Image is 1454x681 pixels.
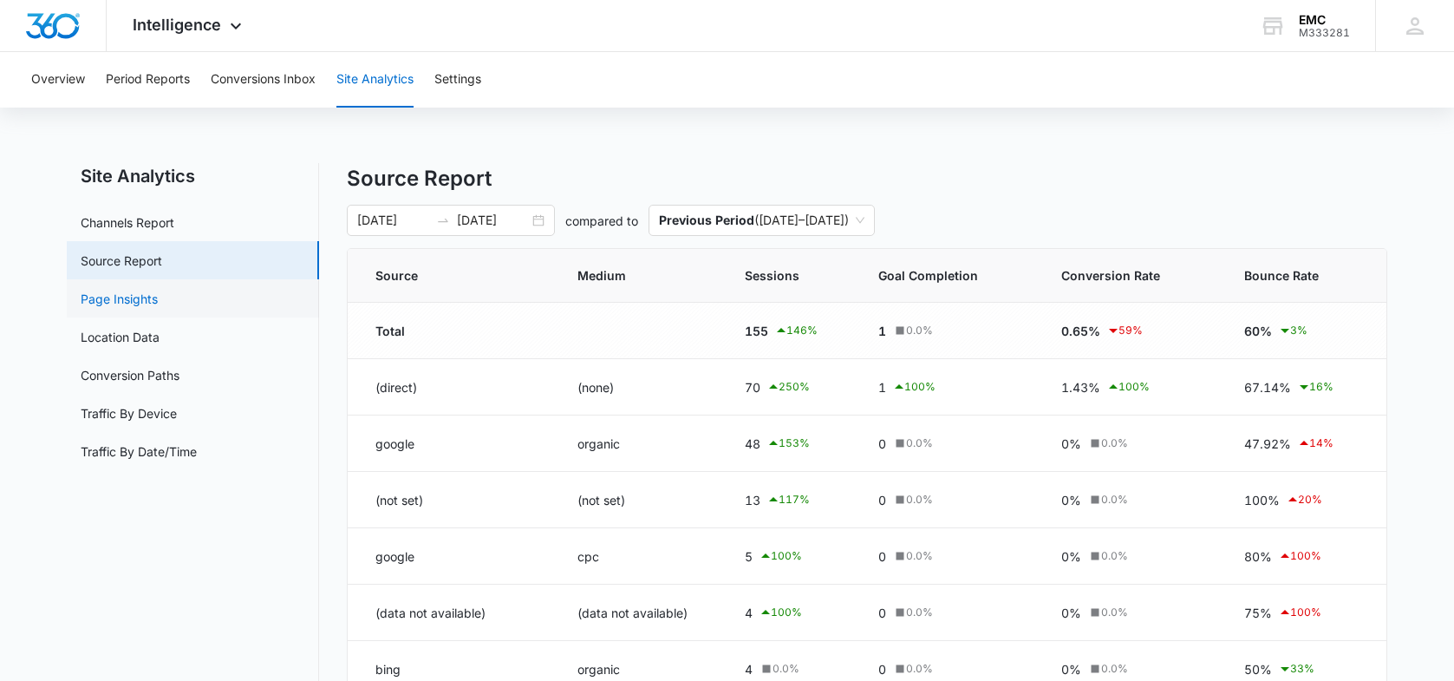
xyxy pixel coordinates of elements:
a: Channels Report [81,213,174,232]
span: Goal Completion [878,266,994,285]
button: Period Reports [106,52,190,108]
div: 250 % [766,377,810,397]
div: 48 [745,433,837,454]
a: Traffic By Date/Time [81,442,197,461]
div: 100 % [1106,377,1150,397]
td: (not set) [557,472,724,528]
span: swap-right [436,213,450,227]
div: 0% [1061,604,1202,622]
div: 0 [878,435,1020,453]
td: (data not available) [557,585,724,641]
div: 155 [745,320,837,341]
div: 13 [745,489,837,510]
div: account id [1299,27,1350,39]
div: 0 [878,660,1020,678]
div: 33 % [1278,658,1314,679]
div: 4 [745,660,837,678]
div: 3 % [1278,320,1307,341]
div: 0% [1061,547,1202,566]
span: to [436,213,450,227]
button: Site Analytics [336,52,414,108]
div: 59 % [1106,320,1143,341]
div: 100 % [759,602,802,623]
div: 0 [878,547,1020,566]
div: 0% [1061,435,1202,453]
td: organic [557,416,724,472]
div: 0.0 % [892,435,933,451]
h4: Source Report [347,163,1387,194]
div: 0.0 % [1087,605,1128,620]
div: 0.0 % [892,492,933,507]
td: cpc [557,528,724,585]
div: 0.65% [1061,320,1202,341]
div: 0.0 % [892,323,933,338]
div: 117 % [766,489,810,510]
div: 100 % [892,377,936,397]
div: 0.0 % [892,661,933,677]
td: Total [348,303,557,359]
div: 153 % [766,433,810,454]
h2: Site Analytics [67,163,319,189]
span: Sessions [745,266,812,285]
td: (data not available) [348,585,557,641]
div: 1 [878,322,1020,340]
input: Start date [357,211,429,230]
button: Conversions Inbox [211,52,316,108]
td: (none) [557,359,724,416]
div: 67.14% [1244,377,1359,397]
div: 0 [878,491,1020,509]
div: 0.0 % [1087,661,1128,677]
div: 1 [878,377,1020,397]
div: 75% [1244,602,1359,623]
span: ( [DATE] – [DATE] ) [659,206,864,235]
a: Source Report [81,252,162,270]
div: 0.0 % [759,661,799,677]
span: Source [375,266,511,285]
div: 0.0 % [892,605,933,620]
div: 0.0 % [892,548,933,564]
a: Location Data [81,328,160,346]
button: Settings [434,52,481,108]
div: 0.0 % [1087,548,1128,564]
button: Overview [31,52,85,108]
div: 0 [878,604,1020,622]
td: google [348,528,557,585]
p: compared to [565,212,638,230]
div: 5 [745,546,837,566]
div: account name [1299,13,1350,27]
div: 14 % [1297,433,1333,454]
div: 100 % [759,546,802,566]
a: Conversion Paths [81,366,179,384]
div: 0.0 % [1087,435,1128,451]
div: 0.0 % [1087,492,1128,507]
div: 100 % [1278,602,1321,623]
td: google [348,416,557,472]
div: 80% [1244,546,1359,566]
div: 0% [1061,660,1202,678]
input: End date [457,211,529,230]
a: Traffic By Device [81,404,177,422]
span: Intelligence [133,16,221,34]
span: Medium [577,266,678,285]
div: 50% [1244,658,1359,679]
div: 16 % [1297,377,1333,397]
p: Previous Period [659,213,754,227]
span: Bounce Rate [1244,266,1333,285]
span: Conversion Rate [1061,266,1177,285]
td: (direct) [348,359,557,416]
div: 100 % [1278,546,1321,566]
div: 47.92% [1244,433,1359,454]
div: 60% [1244,320,1359,341]
div: 20 % [1286,489,1322,510]
a: Page Insights [81,290,158,308]
div: 1.43% [1061,377,1202,397]
div: 146 % [774,320,818,341]
div: 70 [745,377,837,397]
div: 0% [1061,491,1202,509]
div: 4 [745,602,837,623]
td: (not set) [348,472,557,528]
div: 100% [1244,489,1359,510]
